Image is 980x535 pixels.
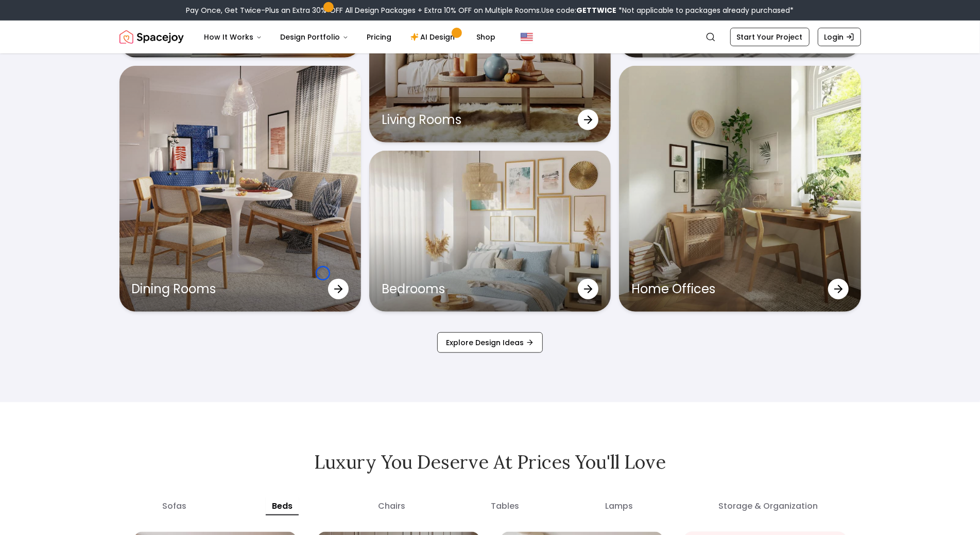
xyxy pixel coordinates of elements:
a: Start Your Project [730,28,810,46]
nav: Main [196,27,504,47]
a: BedroomsBedrooms [369,151,611,312]
button: sofas [156,497,193,515]
button: storage & organization [712,497,824,515]
p: Living Rooms [382,112,461,128]
img: United States [521,31,533,43]
a: AI Design [402,27,467,47]
a: Home OfficesHome Offices [619,66,861,311]
a: Pricing [359,27,400,47]
a: Login [818,28,861,46]
div: Pay Once, Get Twice-Plus an Extra 30% OFF All Design Packages + Extra 10% OFF on Multiple Rooms. [186,5,794,15]
img: Spacejoy Logo [119,27,184,47]
button: lamps [599,497,639,515]
button: tables [485,497,526,515]
p: Dining Rooms [132,281,216,297]
span: *Not applicable to packages already purchased* [617,5,794,15]
span: Use code: [542,5,617,15]
button: How It Works [196,27,270,47]
h2: Luxury you deserve at prices you'll love [119,452,861,472]
a: Shop [469,27,504,47]
nav: Global [119,21,861,53]
button: chairs [372,497,411,515]
a: Spacejoy [119,27,184,47]
p: Bedrooms [382,281,445,297]
p: Home Offices [631,281,715,297]
a: Explore Design Ideas [437,332,543,353]
button: beds [266,497,299,515]
b: GETTWICE [577,5,617,15]
button: Design Portfolio [272,27,357,47]
a: Dining RoomsDining Rooms [119,66,361,311]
